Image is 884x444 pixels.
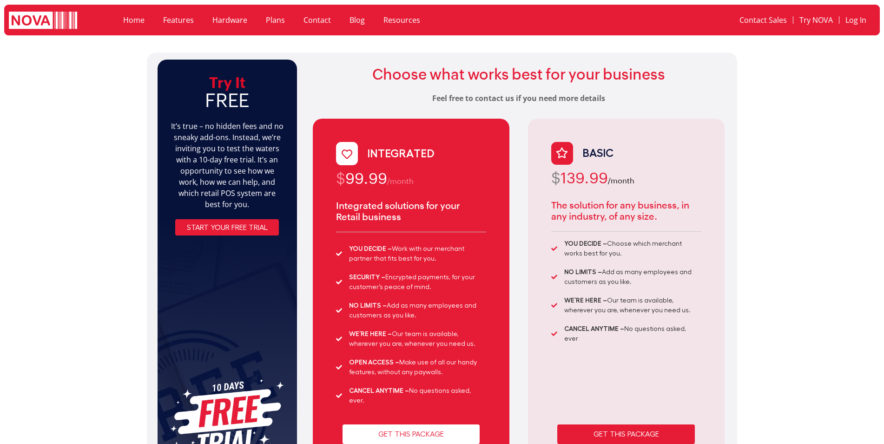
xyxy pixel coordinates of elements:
span: Our team is available, wherever you are, whenever you need us. [347,329,486,349]
span: Encrypted payments, for your customer’s peace of mind. [347,272,486,292]
b: WE’RE HERE – [349,330,392,337]
b: YOU DECIDE – [349,245,392,252]
span: FREE [205,90,249,111]
b: SECURITY – [349,274,385,280]
b: NO LIMITS – [564,269,602,275]
span: Our team is available, wherever you are, whenever you need us. [562,296,701,316]
b: CANCEL ANYTIME – [349,387,409,394]
span: Make use of all our handy features, without any paywalls. [347,357,486,377]
a: Contact Sales [733,9,793,31]
span: GET THIS PACKAGE [594,431,659,438]
a: Hardware [203,9,257,31]
span: Work with our merchant partner that fits best for you. [347,244,486,264]
strong: Feel free to contact us if you need more details [432,93,605,103]
b: CANCEL ANYTIME – [564,325,624,332]
h2: 139.99 [551,169,701,190]
span: $ [551,169,561,187]
b: OPEN ACCESS – [349,359,399,365]
span: No questions asked, ever. [347,386,486,406]
span: Add as many employees and customers as you like. [562,267,701,287]
span: No questions asked, ever [562,324,701,344]
span: Choose which merchant works best for you. [562,239,701,259]
nav: Menu [114,9,609,31]
a: start your free trial [175,219,279,236]
h1: Choose what works best for your business [313,66,724,83]
h2: The solution for any business, in any industry, of any size. [551,200,701,222]
nav: Menu [619,9,872,31]
a: Features [154,9,203,31]
span: $ [336,170,345,187]
b: WE’RE HERE – [564,297,607,303]
b: NO LIMITS – [349,302,387,309]
h2: INTEGRATED [367,147,435,161]
b: YOU DECIDE – [564,240,607,247]
span: /month [608,176,634,185]
a: Plans [257,9,294,31]
h2: Try It [171,73,284,111]
a: Contact [294,9,340,31]
span: Add as many employees and customers as you like. [347,301,486,321]
span: GET THIS PACKAGE [378,431,444,438]
a: Home [114,9,154,31]
img: logo white [9,12,77,31]
span: /month [387,177,414,186]
a: Resources [374,9,429,31]
a: Try NOVA [793,9,839,31]
div: It’s true – no hidden fees and no sneaky add-ons. Instead, we’re inviting you to test the waters ... [171,121,284,210]
a: Blog [340,9,374,31]
a: GET THIS PACKAGE [343,424,480,444]
a: GET THIS PACKAGE [557,424,695,444]
span: start your free trial [187,224,268,231]
h2: Integrated solutions for your Retail business [336,200,486,222]
h2: 99.99 [336,170,486,190]
a: Log In [839,9,872,31]
h2: BASIC [582,147,614,160]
